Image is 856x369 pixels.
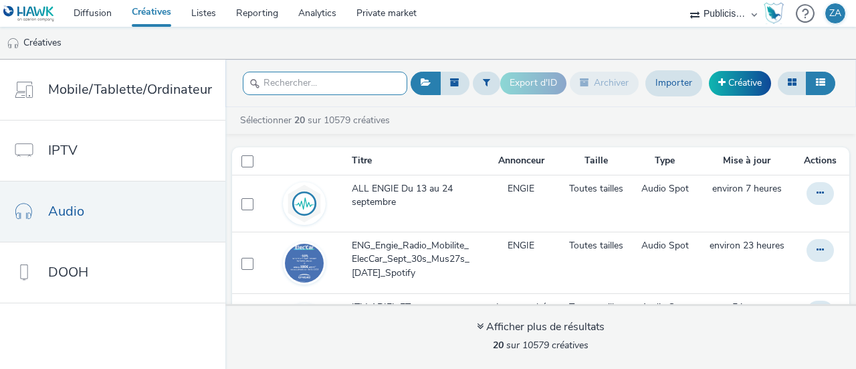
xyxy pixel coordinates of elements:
th: Mise à jour [697,147,796,175]
th: Taille [560,147,633,175]
span: environ 23 heures [710,239,784,252]
strong: 20 [493,339,504,352]
a: Intermarché [496,301,546,314]
th: Type [633,147,697,175]
a: ITM ARIEL ET [PERSON_NAME] M20 [DATE]_Spotify [352,301,481,348]
a: Importer [645,70,702,96]
img: undefined Logo [3,5,55,22]
span: 5 jours [732,301,761,313]
button: Grille [778,72,807,94]
a: 8 septembre 2025, 18:08 [710,239,784,252]
a: ALL ENGIE Du 13 au 24 septembre [352,182,481,216]
a: 9 septembre 2025, 9:46 [712,182,782,196]
a: Créative [709,71,771,95]
th: Titre [350,147,483,175]
strong: 20 [294,114,305,127]
a: ENGIE [508,182,534,196]
div: Afficher plus de résultats [477,319,605,335]
img: audio [7,37,20,50]
a: Toutes tailles [569,182,623,196]
a: 4 septembre 2025, 15:50 [732,301,761,314]
a: Sélectionner sur 10579 créatives [239,114,395,127]
span: ITM ARIEL ET [PERSON_NAME] M20 [DATE]_Spotify [352,301,476,342]
a: Toutes tailles [569,301,623,314]
a: ENGIE [508,239,534,252]
button: Export d'ID [500,72,566,94]
span: environ 7 heures [712,182,782,195]
a: ENG_Engie_Radio_Mobilite_ElecCar_Sept_30s_Mus27s_[DATE]_Spotify [352,239,481,287]
a: Toutes tailles [569,239,623,252]
img: audio.svg [285,184,324,223]
span: IPTV [48,141,78,160]
span: ENG_Engie_Radio_Mobilite_ElecCar_Sept_30s_Mus27s_[DATE]_Spotify [352,239,476,280]
span: Mobile/Tablette/Ordinateur [48,80,212,99]
button: Liste [806,72,835,94]
span: Audio [48,202,84,221]
span: ALL ENGIE Du 13 au 24 septembre [352,182,476,210]
span: sur 10579 créatives [493,339,588,352]
img: 5df09579-2dc8-4995-93d6-8128283a4710.jpg [285,244,324,283]
th: Actions [797,147,850,175]
a: Hawk Academy [764,3,789,24]
a: Audio Spot [641,301,689,314]
input: Rechercher... [243,72,407,95]
a: Audio Spot [641,182,689,196]
a: Audio Spot [641,239,689,252]
img: Hawk Academy [764,3,784,24]
button: Archiver [570,72,639,94]
th: Annonceur [483,147,559,175]
span: DOOH [48,263,88,282]
div: ZA [829,3,841,23]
